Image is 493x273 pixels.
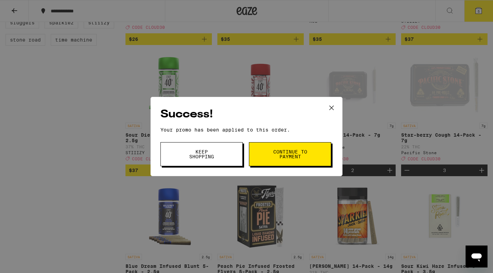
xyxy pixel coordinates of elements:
span: Keep Shopping [184,149,219,159]
h2: Success! [160,107,333,122]
p: Your promo has been applied to this order. [160,127,333,133]
button: Keep Shopping [160,142,243,166]
iframe: Button to launch messaging window [466,246,488,268]
span: Continue to payment [273,149,308,159]
button: Continue to payment [249,142,331,166]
